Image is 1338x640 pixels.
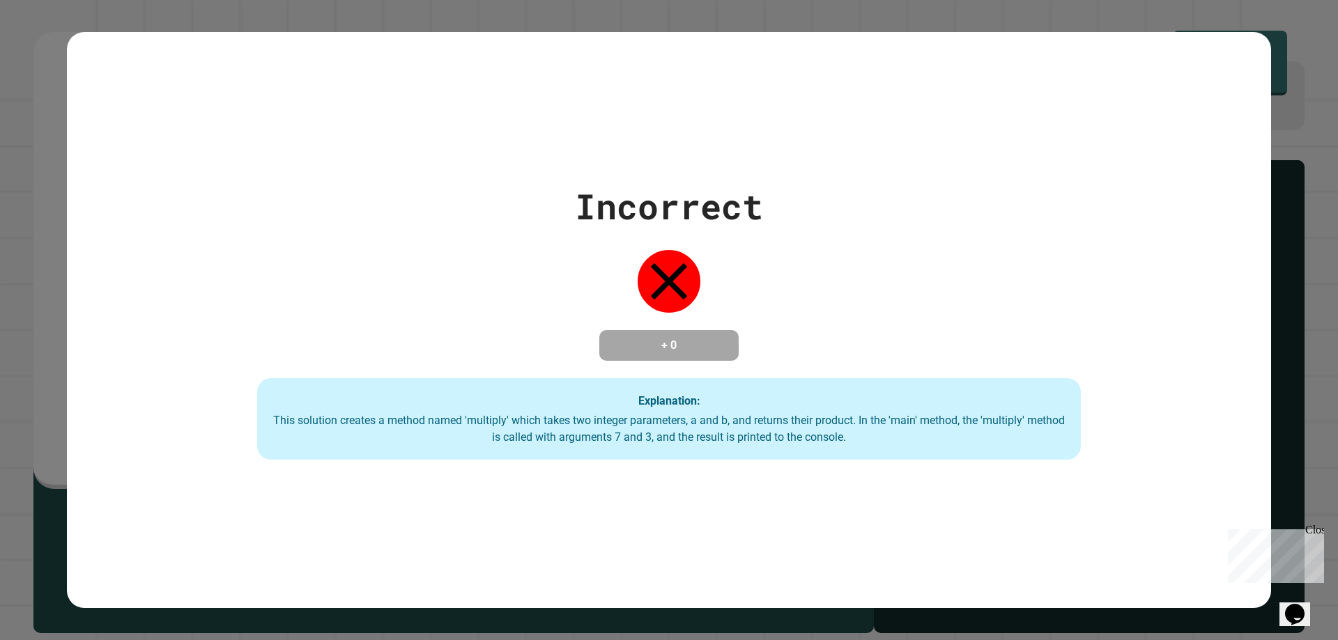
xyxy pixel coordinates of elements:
[575,180,763,233] div: Incorrect
[1279,584,1324,626] iframe: chat widget
[1222,524,1324,583] iframe: chat widget
[6,6,96,88] div: Chat with us now!Close
[271,412,1067,446] div: This solution creates a method named 'multiply' which takes two integer parameters, a and b, and ...
[613,337,725,354] h4: + 0
[638,393,700,407] strong: Explanation:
